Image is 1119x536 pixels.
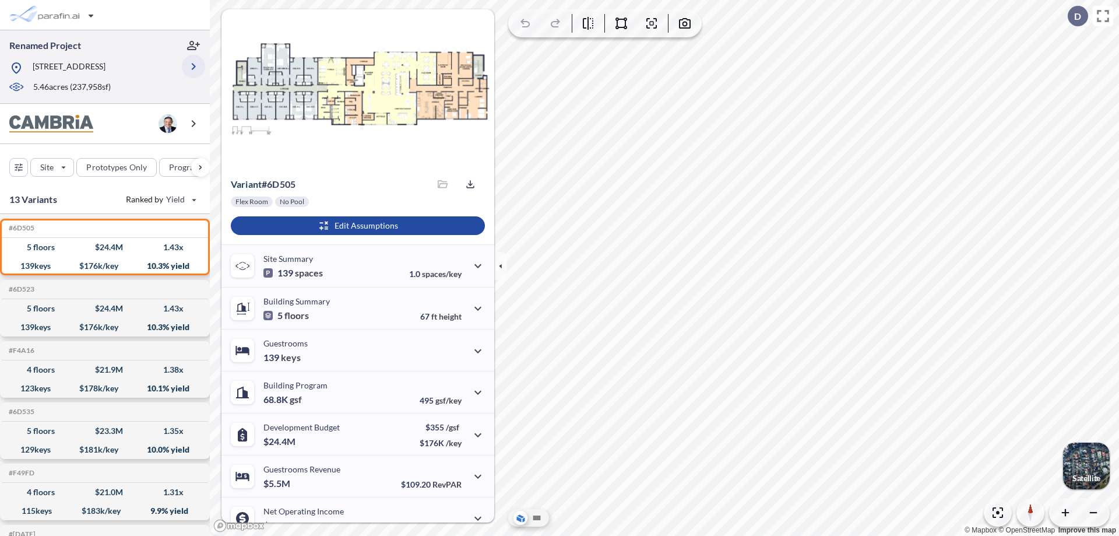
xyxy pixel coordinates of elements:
span: spaces/key [422,269,462,279]
button: Ranked by Yield [117,190,204,209]
span: Variant [231,178,262,190]
h5: Click to copy the code [6,224,34,232]
button: Edit Assumptions [231,216,485,235]
p: Program [169,162,202,173]
button: Site [30,158,74,177]
p: Edit Assumptions [335,220,398,232]
p: 13 Variants [9,192,57,206]
p: Building Summary [263,296,330,306]
p: Site Summary [263,254,313,264]
p: Renamed Project [9,39,81,52]
span: spaces [295,267,323,279]
p: Building Program [263,380,328,390]
p: 139 [263,352,301,363]
p: 67 [420,311,462,321]
p: [STREET_ADDRESS] [33,61,105,75]
p: D [1074,11,1081,22]
a: Improve this map [1058,526,1116,534]
p: 5 [263,310,309,321]
a: Mapbox [965,526,997,534]
p: $5.5M [263,478,292,489]
p: $24.4M [263,436,297,447]
p: # 6d505 [231,178,295,190]
p: $355 [420,422,462,432]
h5: Click to copy the code [6,469,34,477]
button: Site Plan [530,511,544,525]
span: ft [431,311,437,321]
button: Program [159,158,222,177]
p: $109.20 [401,479,462,489]
img: Switcher Image [1063,443,1110,489]
p: 45.0% [412,521,462,531]
span: /key [446,438,462,448]
p: Net Operating Income [263,506,344,516]
p: $176K [420,438,462,448]
a: Mapbox homepage [213,519,265,533]
p: 5.46 acres ( 237,958 sf) [33,81,111,94]
span: floors [284,310,309,321]
p: 68.8K [263,394,302,405]
span: margin [436,521,462,531]
h5: Click to copy the code [6,408,34,416]
img: BrandImage [9,115,93,133]
p: $2.5M [263,520,292,531]
p: Site [40,162,54,173]
span: gsf/key [435,395,462,405]
p: Guestrooms [263,338,308,348]
p: 495 [420,395,462,405]
span: keys [281,352,301,363]
p: Satellite [1072,474,1100,483]
p: Prototypes Only [86,162,147,173]
img: user logo [159,114,177,133]
button: Switcher ImageSatellite [1063,443,1110,489]
p: 139 [263,267,323,279]
span: /gsf [446,422,459,432]
span: gsf [290,394,302,405]
p: Guestrooms Revenue [263,464,340,474]
span: Yield [166,194,185,205]
h5: Click to copy the code [6,285,34,293]
p: Flex Room [235,197,268,206]
p: Development Budget [263,422,340,432]
span: height [439,311,462,321]
span: RevPAR [432,479,462,489]
p: No Pool [280,197,304,206]
p: 1.0 [409,269,462,279]
button: Aerial View [513,511,527,525]
a: OpenStreetMap [998,526,1055,534]
h5: Click to copy the code [6,346,34,355]
button: Prototypes Only [76,158,157,177]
